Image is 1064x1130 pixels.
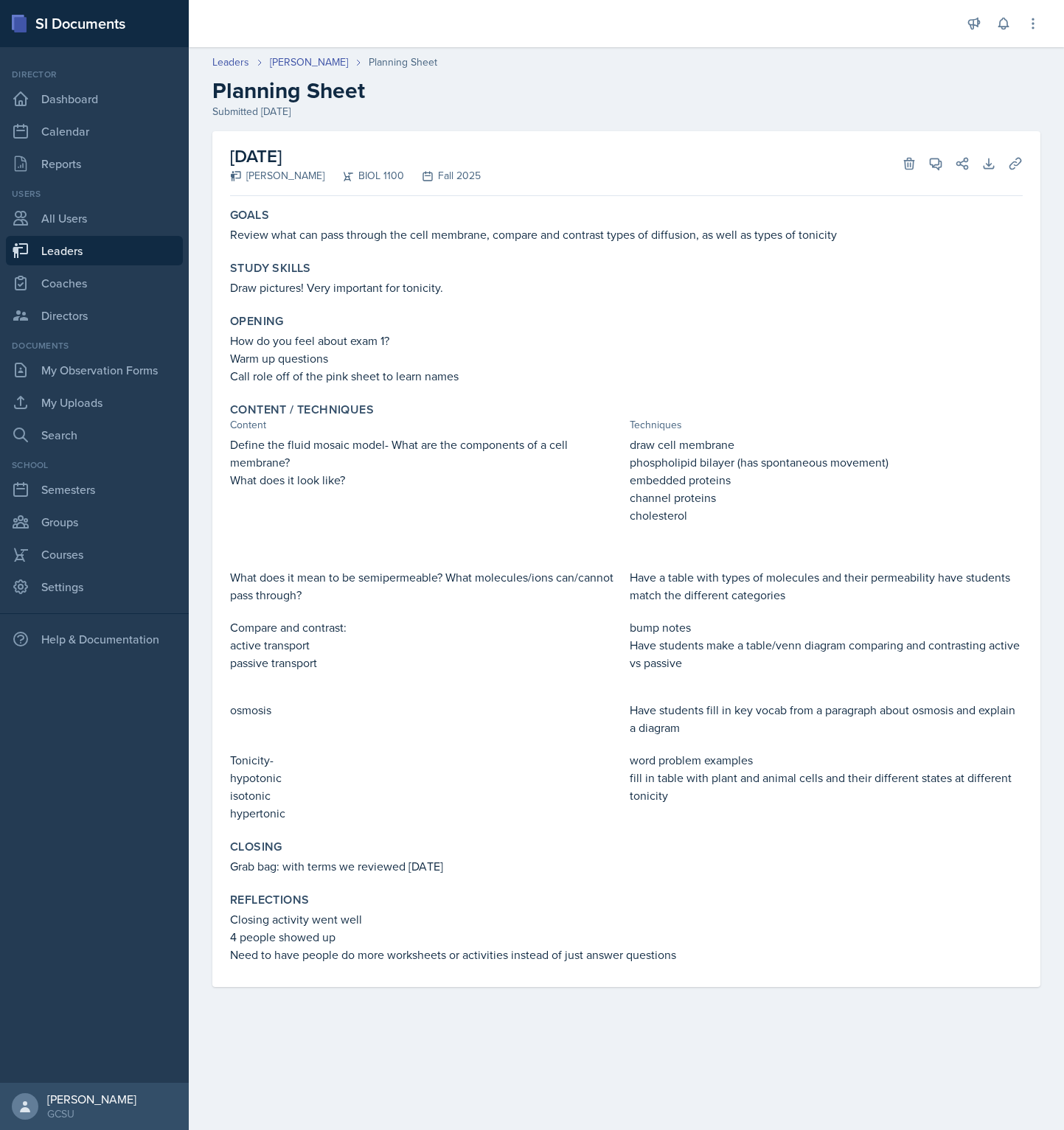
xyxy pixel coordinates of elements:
div: BIOL 1100 [324,168,404,184]
p: How do you feel about exam 1? [230,332,1023,349]
p: 4 people showed up [230,928,1023,946]
p: hypertonic [230,804,624,822]
p: Define the fluid mosaic model- What are the components of a cell membrane? [230,436,624,471]
div: Director [6,68,183,81]
a: Groups [6,507,183,537]
p: Warm up questions [230,349,1023,367]
a: All Users [6,203,183,233]
p: phospholipid bilayer (has spontaneous movement) [630,453,1023,471]
label: Study Skills [230,261,311,276]
h2: [DATE] [230,143,481,170]
div: [PERSON_NAME] [47,1092,136,1106]
p: Compare and contrast: [230,618,624,636]
a: Search [6,420,183,450]
p: What does it mean to be semipermeable? What molecules/ions can/cannot pass through? [230,568,624,604]
p: isotonic [230,787,624,804]
a: Settings [6,572,183,601]
div: Fall 2025 [404,168,481,184]
a: Leaders [6,236,183,265]
div: GCSU [47,1106,136,1121]
div: Content [230,417,624,433]
a: My Uploads [6,388,183,417]
div: Users [6,187,183,200]
a: Reports [6,149,183,178]
label: Reflections [230,893,309,907]
label: Closing [230,840,282,854]
p: hypotonic [230,769,624,787]
p: Draw pictures! Very important for tonicity. [230,279,1023,296]
a: Semesters [6,475,183,504]
a: Coaches [6,268,183,298]
p: cholesterol [630,506,1023,524]
p: Review what can pass through the cell membrane, compare and contrast types of diffusion, as well ... [230,226,1023,243]
p: Need to have people do more worksheets or activities instead of just answer questions [230,946,1023,963]
div: Planning Sheet [369,55,437,70]
a: Directors [6,301,183,330]
div: [PERSON_NAME] [230,168,324,184]
div: Help & Documentation [6,624,183,654]
p: Call role off of the pink sheet to learn names [230,367,1023,385]
a: Dashboard [6,84,183,114]
p: Grab bag: with terms we reviewed [DATE] [230,857,1023,875]
p: draw cell membrane [630,436,1023,453]
p: Tonicity- [230,751,624,769]
a: Courses [6,540,183,569]
p: passive transport [230,654,624,672]
a: My Observation Forms [6,355,183,385]
p: Have students make a table/venn diagram comparing and contrasting active vs passive [630,636,1023,672]
p: What does it look like? [230,471,624,489]
a: Calendar [6,116,183,146]
div: Submitted [DATE] [212,104,1040,119]
div: Techniques [630,417,1023,433]
p: Closing activity went well [230,910,1023,928]
div: School [6,458,183,472]
p: osmosis [230,701,624,719]
p: fill in table with plant and animal cells and their different states at different tonicity [630,769,1023,804]
label: Content / Techniques [230,402,374,417]
p: channel proteins [630,489,1023,506]
a: [PERSON_NAME] [270,55,348,70]
label: Goals [230,208,269,223]
a: Leaders [212,55,249,70]
label: Opening [230,314,284,329]
div: Documents [6,339,183,352]
p: bump notes [630,618,1023,636]
h2: Planning Sheet [212,77,1040,104]
p: embedded proteins [630,471,1023,489]
p: Have a table with types of molecules and their permeability have students match the different cat... [630,568,1023,604]
p: active transport [230,636,624,654]
p: Have students fill in key vocab from a paragraph about osmosis and explain a diagram [630,701,1023,736]
p: word problem examples [630,751,1023,769]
